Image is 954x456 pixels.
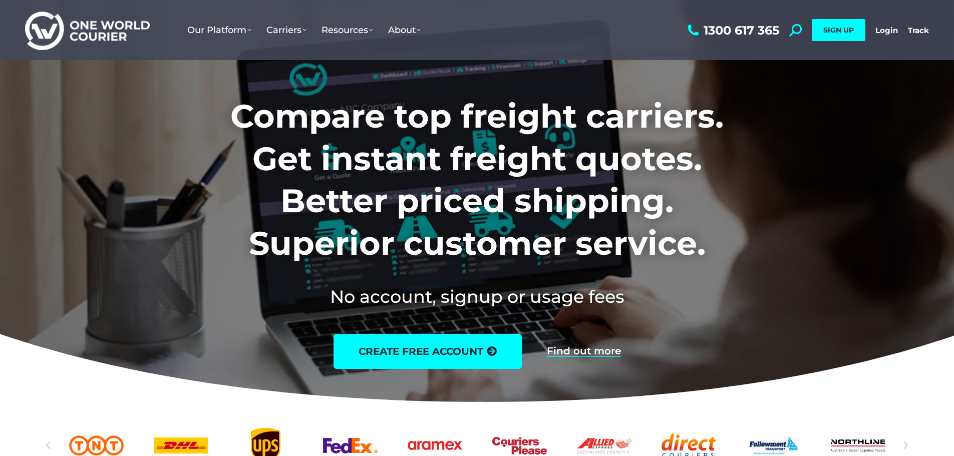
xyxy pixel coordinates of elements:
a: Our Platform [180,15,259,46]
span: Our Platform [187,25,251,36]
a: Resources [314,15,381,46]
a: Track [908,26,929,35]
a: Find out more [547,346,621,357]
a: Carriers [259,15,314,46]
h2: No account, signup or usage fees [164,284,790,309]
span: Carriers [266,25,306,36]
img: One World Courier [25,10,150,51]
a: SIGN UP [812,19,865,41]
span: Resources [322,25,373,36]
h1: Compare top freight carriers. Get instant freight quotes. Better priced shipping. Superior custom... [164,95,790,264]
a: About [381,15,428,46]
a: Login [875,26,898,35]
a: create free account [334,334,522,369]
a: 1300 617 365 [685,24,779,37]
span: SIGN UP [823,26,854,35]
span: About [388,25,421,36]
